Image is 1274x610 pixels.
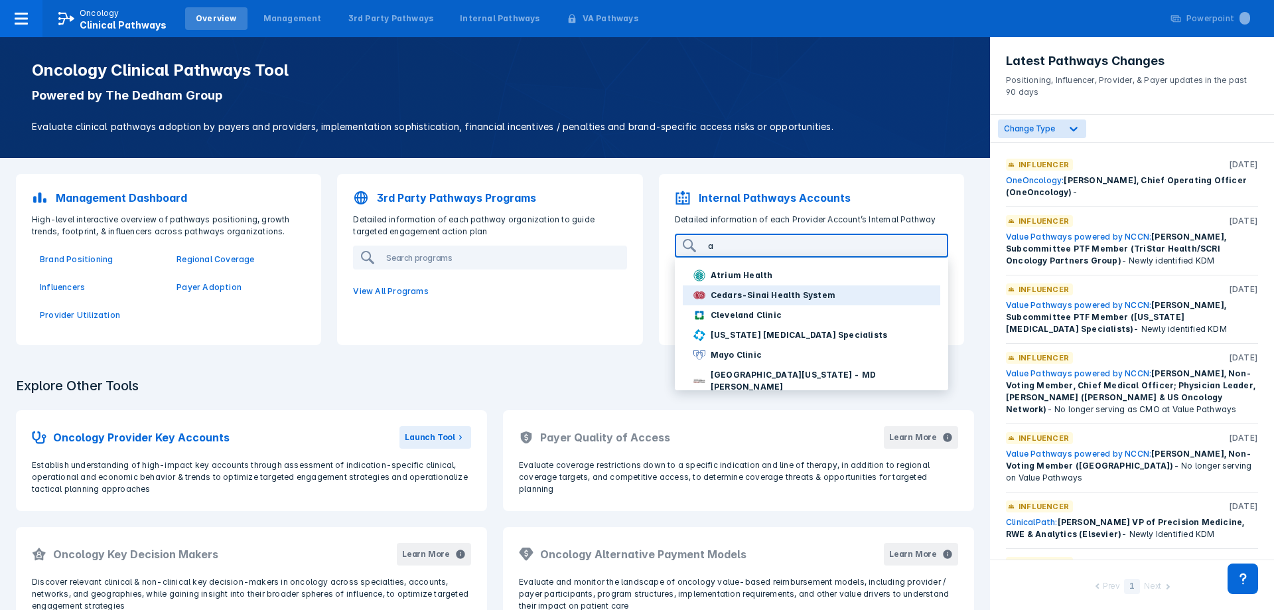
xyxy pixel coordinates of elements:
div: - Newly identified KDM [1006,299,1258,335]
p: Influencer [1019,215,1069,227]
button: Mayo Clinic [683,345,940,365]
div: Management [263,13,322,25]
p: Management Dashboard [56,190,187,206]
p: [DATE] [1229,352,1258,364]
div: - No longer serving as CMO at Value Pathways [1006,368,1258,416]
a: Influencers [40,281,161,293]
p: Detailed information of each pathway organization to guide targeted engagement action plan [345,214,634,238]
p: Positioning, Influencer, Provider, & Payer updates in the past 90 days [1006,69,1258,98]
a: Regional Coverage [177,254,297,266]
h2: Payer Quality of Access [540,429,670,445]
p: Atrium Health [711,269,773,281]
a: Provider Utilization [40,309,161,321]
p: 3rd Party Pathways Programs [377,190,536,206]
p: Powered by The Dedham Group [32,88,958,104]
p: [US_STATE] [MEDICAL_DATA] Specialists [711,329,887,341]
img: cleveland-clinic.png [693,309,705,321]
a: Value Pathways powered by NCCN: [1006,300,1151,310]
a: Management [253,7,332,30]
p: Evaluate coverage restrictions down to a specific indication and line of therapy, in addition to ... [519,459,958,495]
img: georgia-cancer-specialists.png [693,329,705,341]
span: Clinical Pathways [80,19,167,31]
a: Brand Positioning [40,254,161,266]
p: Evaluate clinical pathways adoption by payers and providers, implementation sophistication, finan... [32,119,958,134]
p: Influencer [1019,432,1069,444]
button: Launch Tool [399,426,471,449]
p: Cedars-Sinai Health System [711,289,835,301]
a: [US_STATE] [MEDICAL_DATA] Specialists [683,325,940,345]
a: 3rd Party Pathways [338,7,445,30]
button: Learn More [397,543,471,566]
h2: Oncology Alternative Payment Models [540,546,746,562]
div: Prev [1103,580,1120,594]
h2: Oncology Key Decision Makers [53,546,218,562]
img: md-anderson.png [693,378,705,384]
a: Value Pathways powered by NCCN: [1006,449,1151,459]
div: - Newly Identified KDM [1006,516,1258,540]
button: Learn More [884,543,958,566]
p: [DATE] [1229,500,1258,512]
p: Influencer [1019,352,1069,364]
a: OneOncology: [1006,175,1064,185]
img: cedars-sinai-medical-center.png [693,289,705,301]
span: [PERSON_NAME], Subcommittee PTF Member (TriStar Health/SCRI Oncology Partners Group) [1006,232,1226,266]
p: [DATE] [1229,159,1258,171]
button: Learn More [884,426,958,449]
input: Search accounts [703,235,947,256]
p: Influencer [1019,557,1069,569]
img: mayo-clinic.png [693,350,705,360]
h2: Oncology Provider Key Accounts [53,429,230,445]
h3: Latest Pathways Changes [1006,53,1258,69]
a: Overview [185,7,248,30]
div: VA Pathways [583,13,638,25]
a: Value Pathways powered by NCCN: [1006,368,1151,378]
h1: Oncology Clinical Pathways Tool [32,61,958,80]
div: Launch Tool [405,431,455,443]
p: Influencer [1019,500,1069,512]
p: Internal Pathways Accounts [699,190,851,206]
div: 3rd Party Pathways [348,13,434,25]
button: Cedars-Sinai Health System [683,285,940,305]
p: [DATE] [1229,432,1258,444]
a: 3rd Party Pathways Programs [345,182,634,214]
p: Detailed information of each Provider Account’s Internal Pathway [667,214,956,226]
a: View All Accounts [667,266,956,293]
div: 1 [1124,579,1140,594]
a: Management Dashboard [24,182,313,214]
div: Learn More [889,548,937,560]
div: Overview [196,13,237,25]
p: [DATE] [1229,215,1258,227]
p: High-level interactive overview of pathways positioning, growth trends, footprint, & influencers ... [24,214,313,238]
p: [DATE] [1229,557,1258,569]
button: [GEOGRAPHIC_DATA][US_STATE] - MD [PERSON_NAME] [683,365,940,397]
a: Internal Pathways Accounts [667,182,956,214]
div: Powerpoint [1186,13,1250,25]
div: Learn More [402,548,450,560]
a: Payer Adoption [177,281,297,293]
p: Cleveland Clinic [711,309,782,321]
img: atrium-health.png [693,269,705,281]
p: Oncology [80,7,119,19]
span: [PERSON_NAME], Chief Operating Officer (OneOncology) [1006,175,1247,197]
a: ClinicalPath: [1006,517,1058,527]
button: Atrium Health [683,266,940,285]
p: [GEOGRAPHIC_DATA][US_STATE] - MD [PERSON_NAME] [711,369,930,393]
div: - Newly identified KDM [1006,231,1258,267]
a: Cleveland Clinic [683,305,940,325]
p: Mayo Clinic [711,349,762,361]
input: Search programs [381,247,625,268]
h3: Explore Other Tools [8,369,147,402]
div: Contact Support [1228,564,1258,594]
a: View All Programs [345,277,634,305]
p: Establish understanding of high-impact key accounts through assessment of indication-specific cli... [32,459,471,495]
